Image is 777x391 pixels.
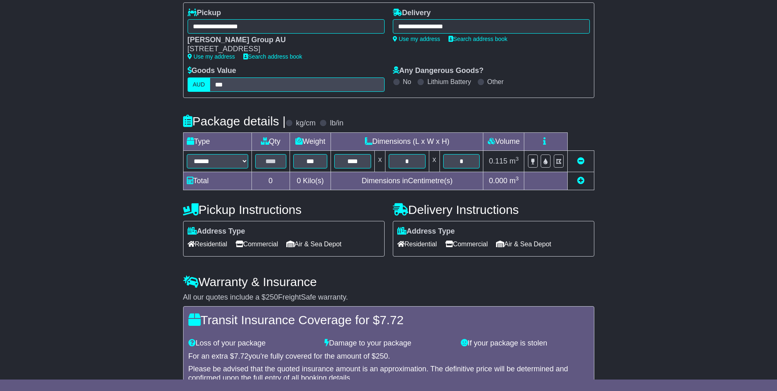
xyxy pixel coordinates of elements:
div: [STREET_ADDRESS] [188,45,376,54]
h4: Transit Insurance Coverage for $ [188,313,589,327]
label: Goods Value [188,66,236,75]
a: Remove this item [577,157,584,165]
label: Delivery [393,9,431,18]
sup: 3 [516,175,519,182]
td: x [429,150,439,172]
a: Use my address [188,53,235,60]
h4: Package details | [183,114,286,128]
label: Other [487,78,504,86]
a: Search address book [449,36,507,42]
label: Address Type [397,227,455,236]
div: For an extra $ you're fully covered for the amount of $ . [188,352,589,361]
td: Volume [483,132,524,150]
span: m [510,157,519,165]
span: 0.115 [489,157,507,165]
span: m [510,177,519,185]
span: 250 [266,293,278,301]
div: All our quotes include a $ FreightSafe warranty. [183,293,594,302]
span: Air & Sea Depot [496,238,551,250]
label: Lithium Battery [427,78,471,86]
td: Qty [251,132,290,150]
div: Loss of your package [184,339,321,348]
h4: Delivery Instructions [393,203,594,216]
span: 7.72 [234,352,249,360]
td: Kilo(s) [290,172,331,190]
label: Any Dangerous Goods? [393,66,484,75]
span: 0.000 [489,177,507,185]
label: Address Type [188,227,245,236]
h4: Warranty & Insurance [183,275,594,289]
label: Pickup [188,9,221,18]
h4: Pickup Instructions [183,203,385,216]
span: 250 [376,352,388,360]
td: Type [183,132,251,150]
span: Air & Sea Depot [286,238,342,250]
sup: 3 [516,156,519,162]
label: kg/cm [296,119,315,128]
td: 0 [251,172,290,190]
span: Residential [397,238,437,250]
td: x [375,150,385,172]
a: Search address book [243,53,302,60]
td: Dimensions in Centimetre(s) [331,172,483,190]
a: Add new item [577,177,584,185]
td: Total [183,172,251,190]
label: lb/in [330,119,343,128]
div: Please be advised that the quoted insurance amount is an approximation. The definitive price will... [188,365,589,382]
label: No [403,78,411,86]
span: 0 [297,177,301,185]
div: If your package is stolen [457,339,593,348]
td: Weight [290,132,331,150]
span: Commercial [445,238,488,250]
a: Use my address [393,36,440,42]
span: Residential [188,238,227,250]
div: Damage to your package [320,339,457,348]
td: Dimensions (L x W x H) [331,132,483,150]
span: 7.72 [380,313,403,327]
label: AUD [188,77,211,92]
div: [PERSON_NAME] Group AU [188,36,376,45]
span: Commercial [236,238,278,250]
